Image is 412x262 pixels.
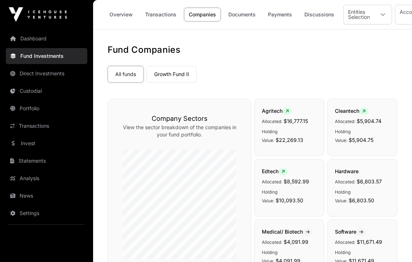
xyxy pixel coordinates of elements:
[262,168,288,174] span: Edtech
[262,189,277,203] span: Holding Value:
[123,114,236,124] h3: Company Sectors
[123,124,236,138] p: View the sector breakdown of the companies in your fund portfolio.
[262,119,282,124] span: Allocated:
[108,66,144,83] a: All funds
[9,7,67,22] img: Icehouse Ventures Logo
[335,129,351,143] span: Holding Value:
[344,5,374,24] div: Entities Selection
[357,239,382,245] span: $11,671.49
[6,31,87,47] a: Dashboard
[357,118,381,124] span: $5,904.74
[335,179,355,184] span: Allocated:
[224,8,260,21] a: Documents
[6,135,87,151] a: Invest
[262,229,313,235] span: Medical/ Biotech
[184,8,221,21] a: Companies
[6,83,87,99] a: Custodial
[335,108,368,114] span: Cleantech
[357,178,382,184] span: $6,803.57
[284,118,308,124] span: $16,777.15
[300,8,339,21] a: Discussions
[6,153,87,169] a: Statements
[276,137,303,143] span: $22,269.13
[335,189,351,203] span: Holding Value:
[335,119,355,124] span: Allocated:
[6,100,87,116] a: Portfolio
[284,239,308,245] span: $4,091.99
[349,137,373,143] span: $5,904.75
[263,8,297,21] a: Payments
[262,129,277,143] span: Holding Value:
[262,108,292,114] span: Agritech
[6,48,87,64] a: Fund Investments
[349,197,374,203] span: $6,803.50
[335,168,359,174] span: Hardware
[262,239,282,245] span: Allocated:
[140,8,181,21] a: Transactions
[335,229,366,235] span: Software
[105,8,137,21] a: Overview
[6,188,87,204] a: News
[108,44,397,56] h1: Fund Companies
[6,205,87,221] a: Settings
[6,118,87,134] a: Transactions
[284,178,309,184] span: $8,592.99
[335,239,355,245] span: Allocated:
[276,197,303,203] span: $10,093.50
[262,179,282,184] span: Allocated:
[147,66,197,83] a: Growth Fund II
[6,170,87,186] a: Analysis
[6,65,87,82] a: Direct Investments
